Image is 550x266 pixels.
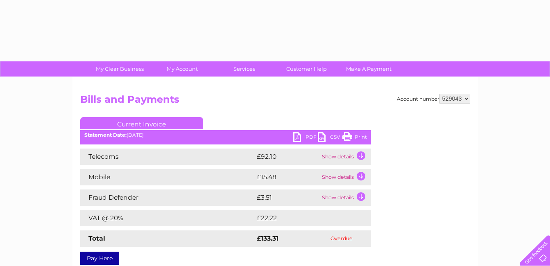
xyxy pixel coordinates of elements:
[80,132,371,138] div: [DATE]
[293,132,318,144] a: PDF
[80,149,255,165] td: Telecoms
[80,117,203,129] a: Current Invoice
[80,94,470,109] h2: Bills and Payments
[80,189,255,206] td: Fraud Defender
[86,61,154,77] a: My Clear Business
[80,210,255,226] td: VAT @ 20%
[320,149,371,165] td: Show details
[342,132,367,144] a: Print
[148,61,216,77] a: My Account
[88,234,105,242] strong: Total
[257,234,278,242] strong: £133.31
[255,189,320,206] td: £3.51
[255,149,320,165] td: £92.10
[318,132,342,144] a: CSV
[312,230,371,247] td: Overdue
[320,189,371,206] td: Show details
[255,169,320,185] td: £15.48
[210,61,278,77] a: Services
[84,132,127,138] b: Statement Date:
[397,94,470,104] div: Account number
[335,61,403,77] a: Make A Payment
[273,61,340,77] a: Customer Help
[320,169,371,185] td: Show details
[255,210,354,226] td: £22.22
[80,252,119,265] a: Pay Here
[80,169,255,185] td: Mobile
